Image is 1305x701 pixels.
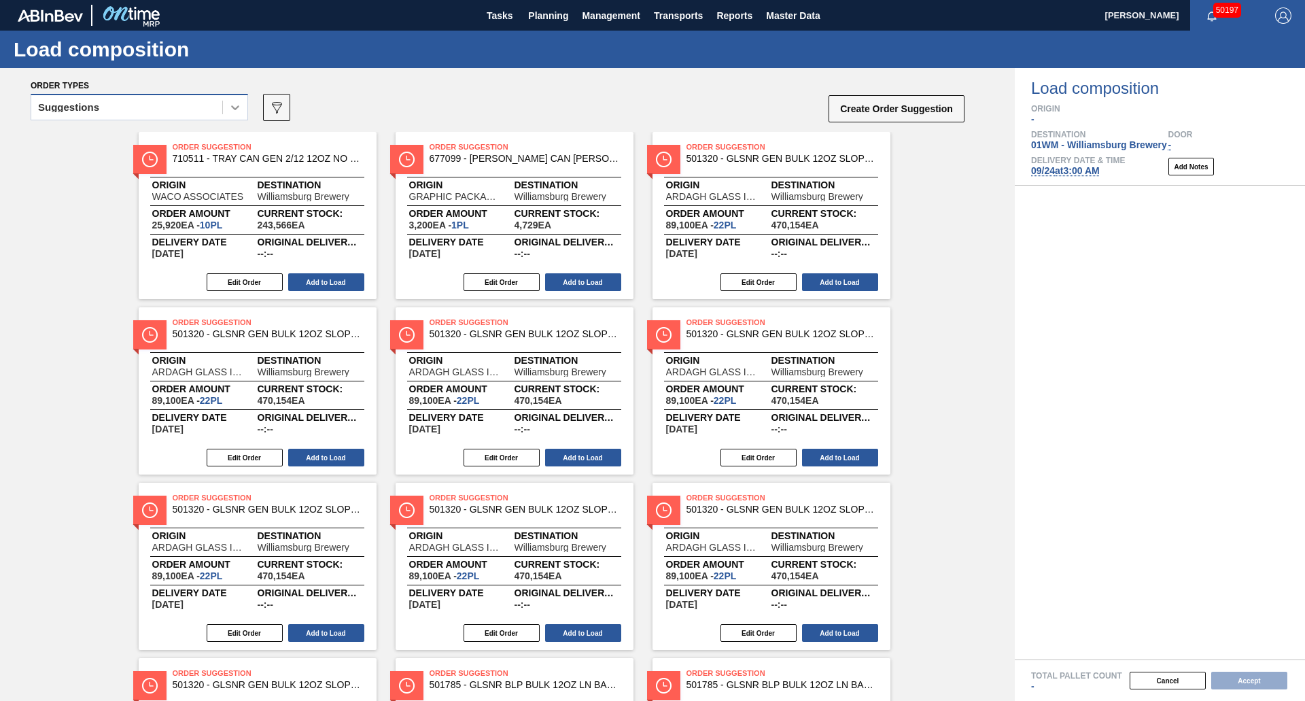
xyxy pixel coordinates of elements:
button: Add to Load [802,273,878,291]
span: 09/24/2025 [409,600,440,609]
span: 501320 - GLSNR GEN BULK 12OZ SLOPE BARE LS BULK 0 [173,505,363,515]
span: Order amount [666,209,771,218]
img: status [399,678,415,694]
span: statusOrder Suggestion501320 - GLSNR GEN BULK 12OZ SLOPE BARE LS BULK 0OriginARDAGH GLASS INC.Des... [396,483,633,650]
span: Delivery Date [666,238,771,246]
span: statusOrder Suggestion501320 - GLSNR GEN BULK 12OZ SLOPE BARE LS BULK 0OriginARDAGH GLASS INC.Des... [652,132,890,299]
span: --:-- [771,249,787,258]
span: Destination [258,532,363,540]
span: Original delivery time [258,413,363,422]
button: Edit Order [720,624,797,642]
span: 89,100EA-22PL [409,396,480,405]
span: 50197 [1213,3,1241,18]
img: status [142,502,158,518]
span: Original delivery time [258,589,363,597]
span: ,243,566,EA, [258,220,305,230]
span: Delivery Date [409,413,515,422]
span: 89,100EA-22PL [666,220,737,230]
button: Add Notes [1168,158,1214,175]
span: Original delivery time [515,413,620,422]
span: statusOrder Suggestion501320 - GLSNR GEN BULK 12OZ SLOPE BARE LS BULK 0OriginARDAGH GLASS INC.Des... [139,307,377,475]
span: Current Stock: [515,209,620,218]
span: Current Stock: [515,385,620,393]
span: Order Suggestion [430,140,620,154]
button: Add to Load [288,449,364,466]
span: ARDAGH GLASS INC. [152,367,244,377]
span: Original delivery time [771,238,877,246]
button: Add to Load [545,624,621,642]
span: statusOrder Suggestion710511 - TRAY CAN GEN 2/12 12OZ NO PRT CORRUGAT 1OriginWACO ASSOCIATESDesti... [139,132,377,299]
span: Order amount [409,209,515,218]
span: Williamsburg Brewery [258,367,349,377]
span: 677099 - CARR CAN BUD 12OZ TWNSTK 30/12 CAN 0724 [430,154,620,164]
span: ARDAGH GLASS INC. [409,543,501,552]
span: Williamsburg Brewery [515,367,606,377]
span: 501320 - GLSNR GEN BULK 12OZ SLOPE BARE LS BULK 0 [430,329,620,339]
span: Origin [152,181,258,189]
span: 25,920EA-10PL [152,220,223,230]
span: Original delivery time [771,589,877,597]
span: Master Data [766,7,820,24]
span: Delivery Date [152,413,258,422]
span: Williamsburg Brewery [258,192,349,201]
span: Order amount [152,209,258,218]
span: Delivery Date [666,413,771,422]
span: Destination [515,356,620,364]
span: Origin [666,532,771,540]
span: 09/24/2025 [409,424,440,434]
span: Original delivery time [258,238,363,246]
button: Add to Load [545,273,621,291]
button: Edit Order [720,273,797,291]
span: 22,PL [714,395,736,406]
button: Cancel [1130,672,1206,689]
img: status [656,152,672,167]
img: status [142,678,158,694]
span: Delivery Date [152,238,258,246]
span: ARDAGH GLASS INC. [409,367,501,377]
span: Load composition [1031,80,1305,97]
span: Order amount [152,385,258,393]
span: 501785 - GLSNR BLP BULK 12OZ LN BARE LS BULK 0711 [430,680,620,690]
button: Edit Order [464,449,540,466]
span: Order Suggestion [686,315,877,329]
span: 22,PL [714,220,736,230]
span: ,470,154,EA, [258,396,305,405]
span: 89,100EA-22PL [666,396,737,405]
span: 09/24/2025 [666,424,697,434]
span: 3,200EA-1PL [409,220,469,230]
span: Current Stock: [258,560,363,568]
span: Destination [515,181,620,189]
span: ARDAGH GLASS INC. [666,192,758,201]
span: Origin [1031,105,1305,113]
span: ARDAGH GLASS INC. [152,543,244,552]
button: Add to Load [288,624,364,642]
span: Origin [666,181,771,189]
span: 09/24/2025 [152,600,184,609]
span: Delivery Date & Time [1031,156,1125,165]
span: Origin [152,356,258,364]
span: 09/24/2025 [152,249,184,258]
span: Order Suggestion [686,140,877,154]
span: 501320 - GLSNR GEN BULK 12OZ SLOPE BARE LS BULK 0 [173,680,363,690]
img: TNhmsLtSVTkK8tSr43FrP2fwEKptu5GPRR3wAAAABJRU5ErkJggg== [18,10,83,22]
span: ARDAGH GLASS INC. [666,367,758,377]
span: 89,100EA-22PL [409,571,480,581]
span: 710511 - TRAY CAN GEN 2/12 12OZ NO PRT CORRUGAT 1 [173,154,363,164]
span: ,470,154,EA, [515,571,562,581]
span: Order Suggestion [686,666,877,680]
span: --:-- [258,249,273,258]
span: 09/24/2025 [666,600,697,609]
span: GRAPHIC PACKAGING INTERNATIONA [409,192,501,201]
span: Order types [31,81,89,90]
span: Origin [152,532,258,540]
span: Management [582,7,640,24]
span: Destination [771,532,877,540]
span: 09/24/2025 [666,249,697,258]
img: Logout [1275,7,1291,24]
span: 501320 - GLSNR GEN BULK 12OZ SLOPE BARE LS BULK 0 [430,505,620,515]
button: Edit Order [207,273,283,291]
span: 01WM - Williamsburg Brewery [1031,139,1167,150]
span: 09/24 at 3:00 AM [1031,165,1100,176]
span: Original delivery time [515,238,620,246]
span: Order Suggestion [430,491,620,505]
